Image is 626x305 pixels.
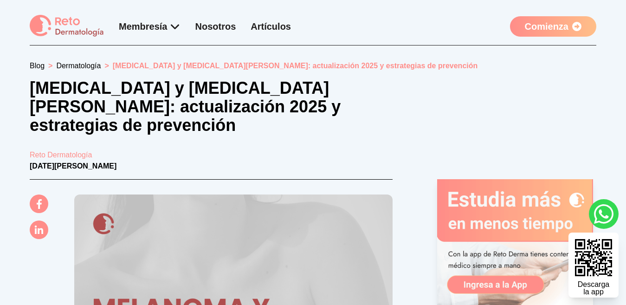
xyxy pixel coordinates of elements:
[510,16,596,37] a: Comienza
[104,62,109,70] span: >
[30,62,45,70] a: Blog
[578,281,609,296] div: Descarga la app
[48,62,52,70] span: >
[119,20,181,33] div: Membresía
[30,79,386,135] h1: [MEDICAL_DATA] y [MEDICAL_DATA][PERSON_NAME]: actualización 2025 y estrategias de prevención
[30,161,596,172] p: [DATE][PERSON_NAME]
[589,199,619,229] a: whatsapp button
[30,15,104,38] img: logo Reto dermatología
[113,62,478,70] span: [MEDICAL_DATA] y [MEDICAL_DATA][PERSON_NAME]: actualización 2025 y estrategias de prevención
[30,149,596,161] a: Reto Dermatología
[195,21,236,32] a: Nosotros
[251,21,291,32] a: Artículos
[56,62,101,70] a: Dermatología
